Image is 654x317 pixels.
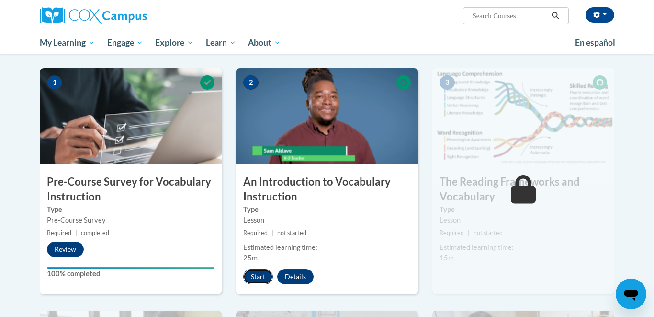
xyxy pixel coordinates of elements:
a: Engage [101,32,149,54]
span: 2 [243,75,259,90]
img: Course Image [432,68,614,164]
h3: An Introduction to Vocabulary Instruction [236,175,418,204]
div: Main menu [25,32,629,54]
span: Required [47,229,71,236]
span: About [248,37,281,48]
button: Review [47,242,84,257]
span: My Learning [40,37,95,48]
div: Estimated learning time: [243,242,411,253]
span: not started [474,229,503,236]
span: | [75,229,77,236]
span: not started [277,229,306,236]
h3: Pre-Course Survey for Vocabulary Instruction [40,175,222,204]
a: My Learning [34,32,101,54]
button: Search [548,10,563,22]
div: Pre-Course Survey [47,215,214,225]
div: Lesson [243,215,411,225]
label: Type [243,204,411,215]
span: 3 [440,75,455,90]
label: 100% completed [47,269,214,279]
div: Lesson [440,215,607,225]
img: Course Image [236,68,418,164]
img: Cox Campus [40,7,147,24]
span: | [468,229,470,236]
label: Type [47,204,214,215]
span: completed [81,229,109,236]
a: Explore [149,32,200,54]
span: Engage [107,37,143,48]
button: Details [277,269,314,284]
span: 15m [440,254,454,262]
img: Course Image [40,68,222,164]
iframe: Button to launch messaging window [616,279,646,309]
span: Required [243,229,268,236]
button: Start [243,269,273,284]
span: Explore [155,37,193,48]
span: 1 [47,75,62,90]
h3: The Reading Frameworks and Vocabulary [432,175,614,204]
a: Cox Campus [40,7,222,24]
span: Learn [206,37,236,48]
span: 25m [243,254,258,262]
span: Required [440,229,464,236]
span: | [271,229,273,236]
label: Type [440,204,607,215]
a: En español [569,33,621,53]
span: En español [575,37,615,47]
button: Account Settings [586,7,614,23]
input: Search Courses [472,10,548,22]
div: Estimated learning time: [440,242,607,253]
div: Your progress [47,267,214,269]
a: Learn [200,32,242,54]
a: About [242,32,287,54]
